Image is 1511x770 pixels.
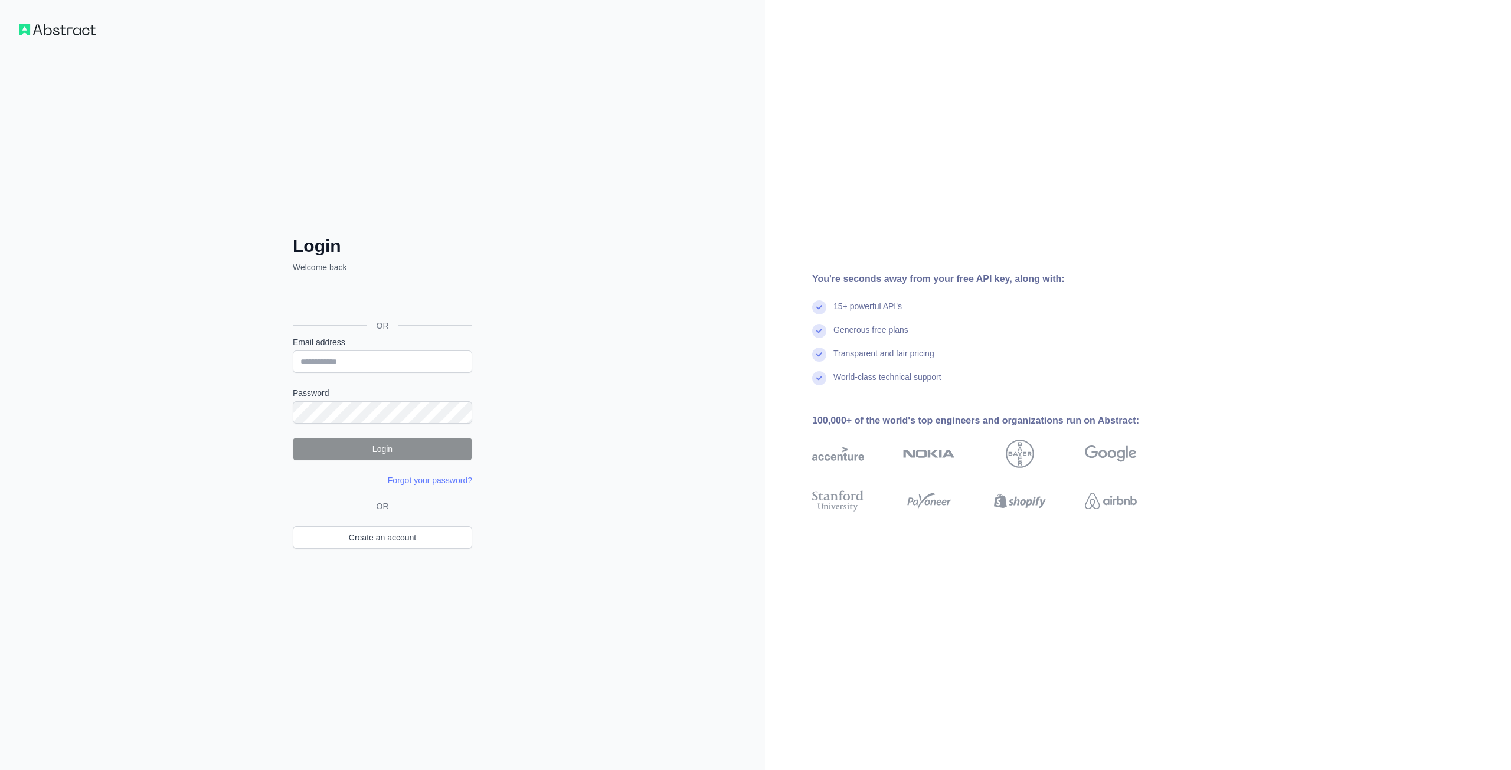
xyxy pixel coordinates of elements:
img: check mark [812,348,826,362]
img: check mark [812,300,826,314]
img: check mark [812,324,826,338]
h2: Login [293,235,472,257]
iframe: Sign in with Google Button [287,286,476,312]
img: stanford university [812,488,864,514]
img: shopify [994,488,1046,514]
button: Login [293,438,472,460]
span: OR [367,320,398,332]
div: Generous free plans [833,324,908,348]
img: payoneer [903,488,955,514]
span: OR [372,500,394,512]
img: google [1085,440,1137,468]
div: 100,000+ of the world's top engineers and organizations run on Abstract: [812,414,1175,428]
div: Transparent and fair pricing [833,348,934,371]
div: World-class technical support [833,371,941,395]
img: bayer [1006,440,1034,468]
label: Email address [293,336,472,348]
a: Forgot your password? [388,476,472,485]
div: You're seconds away from your free API key, along with: [812,272,1175,286]
div: 15+ powerful API's [833,300,902,324]
img: accenture [812,440,864,468]
img: check mark [812,371,826,385]
img: airbnb [1085,488,1137,514]
label: Password [293,387,472,399]
img: Workflow [19,24,96,35]
a: Create an account [293,526,472,549]
img: nokia [903,440,955,468]
p: Welcome back [293,261,472,273]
